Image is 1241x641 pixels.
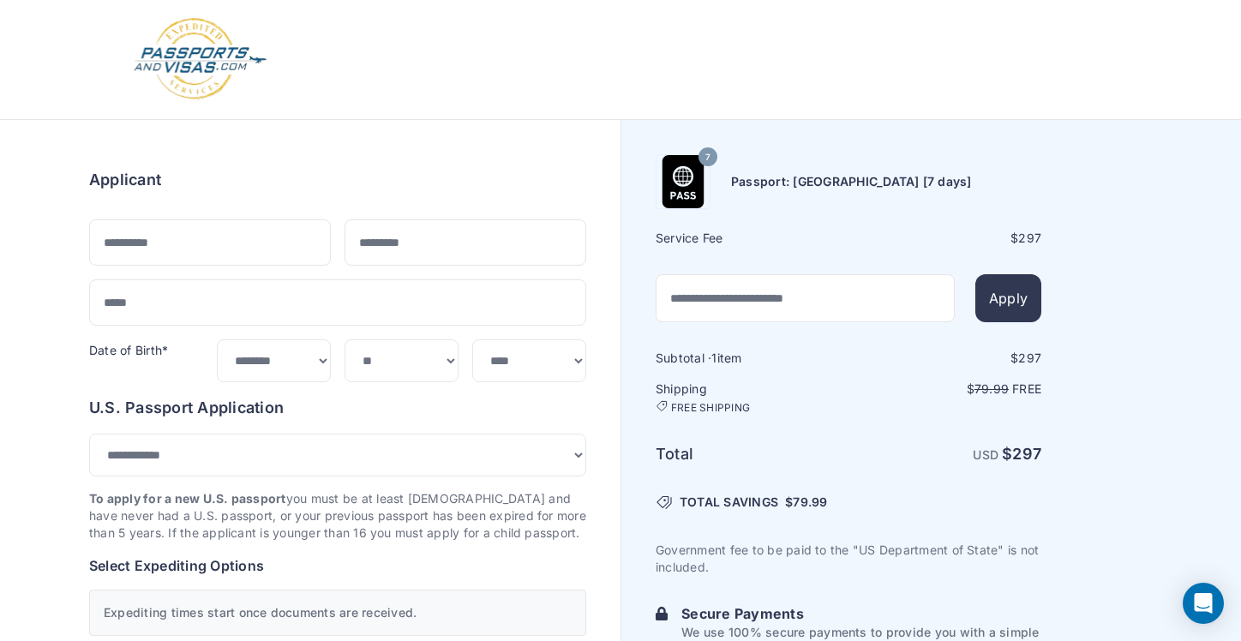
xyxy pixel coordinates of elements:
div: $ [850,230,1041,247]
span: Free [1012,381,1041,396]
span: 79.99 [974,381,1009,396]
label: Date of Birth* [89,343,168,357]
h6: Service Fee [656,230,847,247]
strong: $ [1002,445,1041,463]
div: $ [850,350,1041,367]
div: Open Intercom Messenger [1183,583,1224,624]
h6: Secure Payments [681,603,1041,624]
h6: Passport: [GEOGRAPHIC_DATA] [7 days] [731,173,972,190]
span: USD [973,447,998,462]
strong: To apply for a new U.S. passport [89,491,286,506]
p: $ [850,380,1041,398]
h6: Total [656,442,847,466]
h6: Applicant [89,168,161,192]
img: Product Name [656,155,710,208]
h6: Shipping [656,380,847,415]
h6: U.S. Passport Application [89,396,586,420]
div: Expediting times start once documents are received. [89,590,586,636]
p: Government fee to be paid to the "US Department of State" is not included. [656,542,1041,576]
span: 297 [1012,445,1041,463]
span: FREE SHIPPING [671,401,750,415]
span: 7 [705,147,710,169]
h6: Select Expediting Options [89,555,586,576]
p: you must be at least [DEMOGRAPHIC_DATA] and have never had a U.S. passport, or your previous pass... [89,490,586,542]
span: TOTAL SAVINGS [680,494,778,511]
h6: Subtotal · item [656,350,847,367]
span: 297 [1018,350,1041,365]
span: $ [785,494,827,511]
button: Apply [975,274,1041,322]
span: 297 [1018,231,1041,245]
span: 1 [711,350,716,365]
span: 79.99 [793,494,827,509]
img: Logo [132,17,268,102]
